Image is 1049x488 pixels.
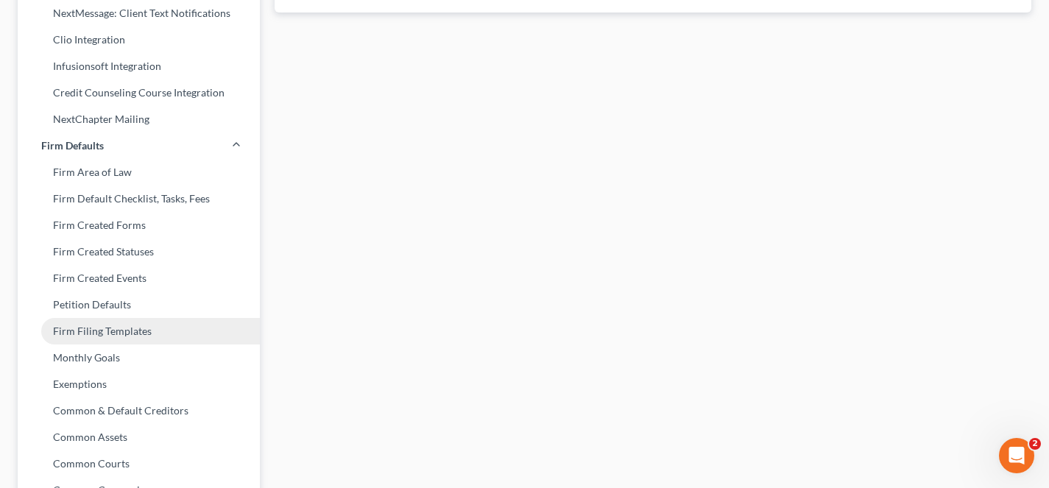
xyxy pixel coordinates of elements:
a: Credit Counseling Course Integration [18,79,260,106]
a: Common Assets [18,424,260,450]
a: Firm Defaults [18,132,260,159]
span: 2 [1029,438,1041,450]
a: Common & Default Creditors [18,397,260,424]
a: Clio Integration [18,26,260,53]
span: Firm Defaults [41,138,104,153]
a: Firm Created Events [18,265,260,291]
a: Monthly Goals [18,344,260,371]
a: Exemptions [18,371,260,397]
a: Firm Created Forms [18,212,260,238]
a: Common Courts [18,450,260,477]
a: Petition Defaults [18,291,260,318]
a: Firm Default Checklist, Tasks, Fees [18,185,260,212]
a: Firm Created Statuses [18,238,260,265]
a: Infusionsoft Integration [18,53,260,79]
a: NextChapter Mailing [18,106,260,132]
a: Firm Area of Law [18,159,260,185]
iframe: Intercom live chat [999,438,1034,473]
a: Firm Filing Templates [18,318,260,344]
